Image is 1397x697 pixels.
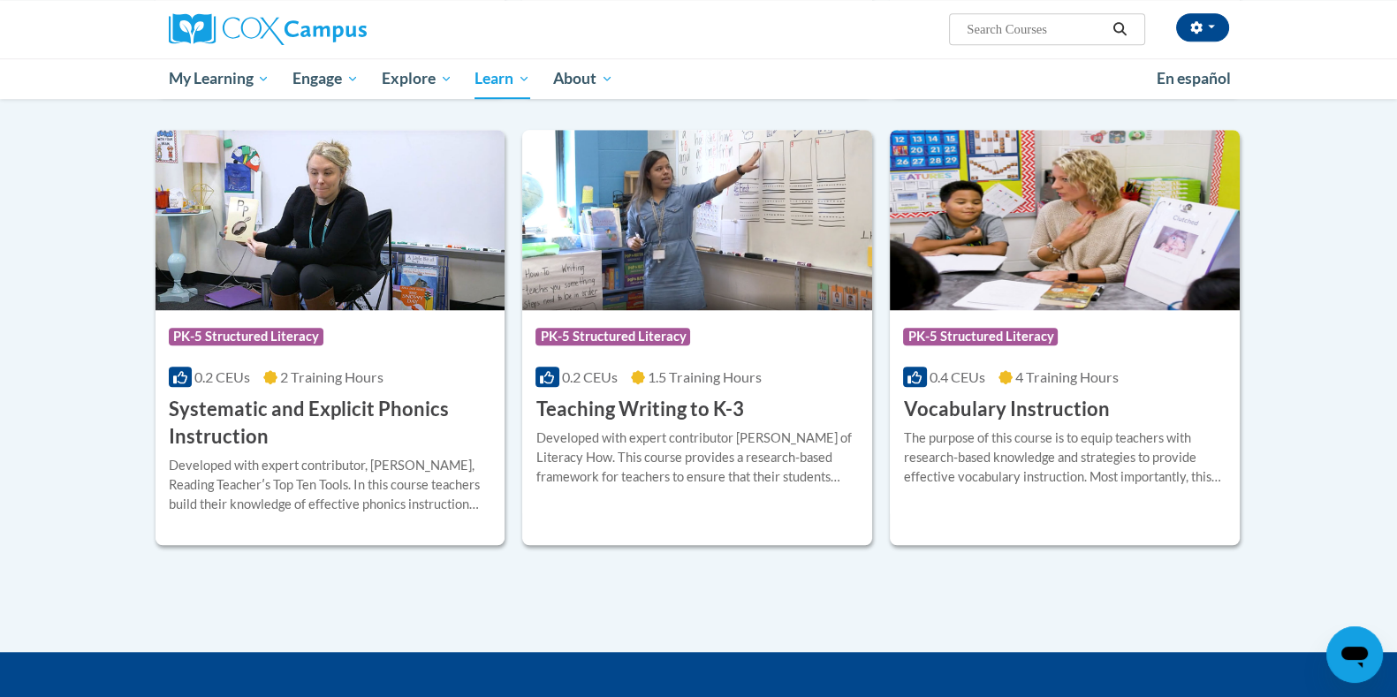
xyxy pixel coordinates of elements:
[1015,368,1119,385] span: 4 Training Hours
[648,368,762,385] span: 1.5 Training Hours
[965,19,1106,40] input: Search Courses
[475,68,530,89] span: Learn
[156,130,505,545] a: Course LogoPK-5 Structured Literacy0.2 CEUs2 Training Hours Systematic and Explicit Phonics Instr...
[157,58,282,99] a: My Learning
[542,58,625,99] a: About
[890,130,1240,310] img: Course Logo
[280,368,383,385] span: 2 Training Hours
[292,68,359,89] span: Engage
[522,130,872,310] img: Course Logo
[535,328,690,345] span: PK-5 Structured Literacy
[522,130,872,545] a: Course LogoPK-5 Structured Literacy0.2 CEUs1.5 Training Hours Teaching Writing to K-3Developed wi...
[890,130,1240,545] a: Course LogoPK-5 Structured Literacy0.4 CEUs4 Training Hours Vocabulary InstructionThe purpose of ...
[1326,626,1383,683] iframe: Button to launch messaging window
[169,456,492,514] div: Developed with expert contributor, [PERSON_NAME], Reading Teacherʹs Top Ten Tools. In this course...
[169,328,323,345] span: PK-5 Structured Literacy
[903,396,1109,423] h3: Vocabulary Instruction
[903,328,1058,345] span: PK-5 Structured Literacy
[281,58,370,99] a: Engage
[168,68,270,89] span: My Learning
[562,368,618,385] span: 0.2 CEUs
[169,13,505,45] a: Cox Campus
[1145,60,1242,97] a: En español
[370,58,464,99] a: Explore
[1106,19,1133,40] button: Search
[1176,13,1229,42] button: Account Settings
[463,58,542,99] a: Learn
[194,368,250,385] span: 0.2 CEUs
[169,396,492,451] h3: Systematic and Explicit Phonics Instruction
[169,13,367,45] img: Cox Campus
[156,130,505,310] img: Course Logo
[903,428,1226,487] div: The purpose of this course is to equip teachers with research-based knowledge and strategies to p...
[1157,69,1231,87] span: En español
[535,396,743,423] h3: Teaching Writing to K-3
[535,428,859,487] div: Developed with expert contributor [PERSON_NAME] of Literacy How. This course provides a research-...
[553,68,613,89] span: About
[142,58,1256,99] div: Main menu
[930,368,985,385] span: 0.4 CEUs
[382,68,452,89] span: Explore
